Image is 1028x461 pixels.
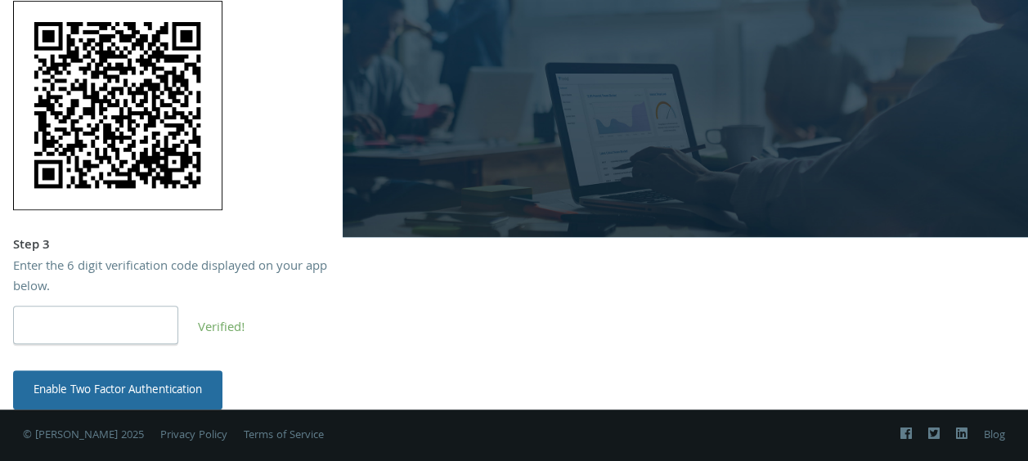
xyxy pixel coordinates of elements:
span: Verified! [198,318,245,339]
strong: Step 3 [13,235,50,257]
a: Terms of Service [244,427,324,445]
div: Enter the 6 digit verification code displayed on your app below. [13,257,330,299]
a: Blog [984,427,1005,445]
button: Enable Two Factor Authentication [13,370,222,410]
img: QTRRMipEfjoAAAAASUVORK5CYII= [13,1,222,210]
span: © [PERSON_NAME] 2025 [23,427,144,445]
a: Privacy Policy [160,427,227,445]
